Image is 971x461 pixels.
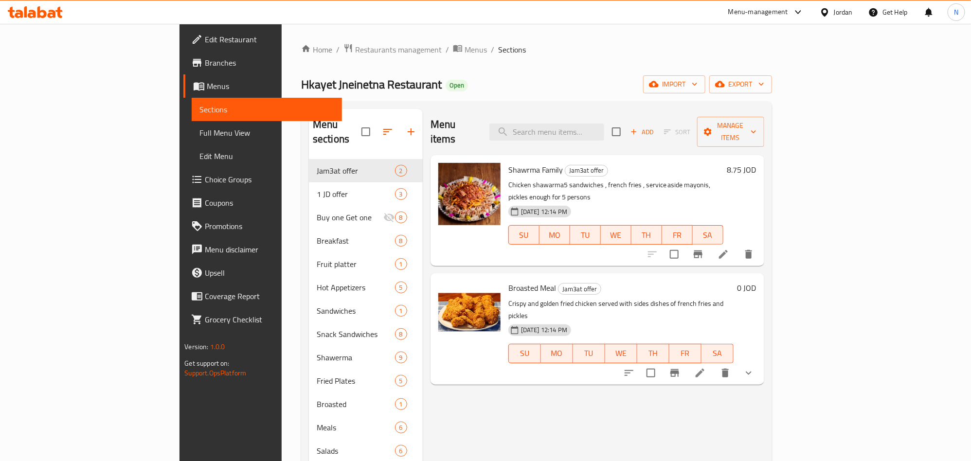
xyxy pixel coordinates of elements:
span: Menus [465,44,487,55]
span: Buy one Get one [317,212,383,223]
span: Open [446,81,468,89]
span: 1 [396,306,407,316]
span: Snack Sandwiches [317,328,395,340]
span: Coverage Report [205,290,334,302]
div: items [395,398,407,410]
div: items [395,305,407,317]
span: Shawerma [317,352,395,363]
div: Buy one Get one8 [309,206,423,229]
span: TU [574,228,597,242]
h6: 8.75 JOD [727,163,756,177]
span: Promotions [205,220,334,232]
div: Jam3at offer [558,283,601,295]
span: Jam3at offer [565,165,608,176]
svg: Show Choices [743,367,755,379]
span: Edit Restaurant [205,34,334,45]
span: Salads [317,445,395,457]
button: FR [662,225,693,245]
span: Version: [184,340,208,353]
button: delete [737,243,760,266]
span: 8 [396,330,407,339]
button: Branch-specific-item [686,243,710,266]
span: Grocery Checklist [205,314,334,325]
span: FR [673,346,698,360]
a: Menu disclaimer [183,238,342,261]
span: Jam3at offer [558,284,601,295]
div: Sandwiches [317,305,395,317]
h2: Menu items [431,117,478,146]
span: MO [545,346,569,360]
span: Select to update [664,244,684,265]
span: Get support on: [184,357,229,370]
span: SU [513,346,537,360]
img: Shawrma Family [438,163,501,225]
a: Sections [192,98,342,121]
div: items [395,422,407,433]
a: Branches [183,51,342,74]
span: import [651,78,698,90]
button: Add [627,124,658,140]
div: Fried Plates [317,375,395,387]
span: Meals [317,422,395,433]
button: TH [637,344,669,363]
div: Meals6 [309,416,423,439]
a: Coverage Report [183,284,342,308]
button: Add section [399,120,423,143]
a: Edit Menu [192,144,342,168]
span: 1 [396,260,407,269]
span: Shawrma Family [508,162,563,177]
p: Crispy and golden fried chicken served with sides dishes of french fries and pickles [508,298,734,322]
span: WE [605,228,628,242]
span: Breakfast [317,235,395,247]
span: Select section [606,122,627,142]
a: Promotions [183,214,342,238]
span: MO [543,228,566,242]
svg: Inactive section [383,212,395,223]
button: TU [573,344,605,363]
div: items [395,445,407,457]
img: Broasted Meal [438,281,501,343]
span: Menu disclaimer [205,244,334,255]
button: WE [601,225,631,245]
a: Edit menu item [694,367,706,379]
span: 6 [396,446,407,456]
div: Jordan [834,7,853,18]
a: Edit Restaurant [183,28,342,51]
span: 3 [396,190,407,199]
span: Hot Appetizers [317,282,395,293]
span: Add [629,126,655,138]
a: Choice Groups [183,168,342,191]
a: Restaurants management [343,43,442,56]
span: Select section first [658,124,697,140]
div: items [395,352,407,363]
span: [DATE] 12:14 PM [517,325,571,335]
button: SU [508,344,541,363]
a: Edit menu item [718,248,729,260]
button: TH [631,225,662,245]
span: 8 [396,213,407,222]
span: 1.0.0 [210,340,225,353]
span: Sections [498,44,526,55]
span: Full Menu View [199,127,334,139]
button: SA [693,225,723,245]
button: WE [605,344,637,363]
div: Hot Appetizers5 [309,276,423,299]
span: Broasted Meal [508,281,556,295]
button: Branch-specific-item [663,361,686,385]
input: search [489,124,604,141]
div: Broasted1 [309,392,423,416]
span: 9 [396,353,407,362]
span: 1 JD offer [317,188,395,200]
span: Jam3at offer [317,165,395,177]
a: Full Menu View [192,121,342,144]
div: items [395,375,407,387]
button: sort-choices [617,361,641,385]
span: Broasted [317,398,395,410]
span: Sort sections [376,120,399,143]
nav: breadcrumb [301,43,772,56]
